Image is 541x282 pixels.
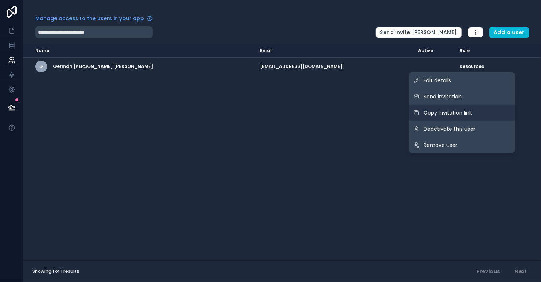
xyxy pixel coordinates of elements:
[23,44,255,58] th: Name
[409,121,515,137] a: Deactivate this user
[39,64,43,69] span: G
[414,44,455,58] th: Active
[409,88,515,105] button: Send invitation
[424,109,472,116] span: Copy invitation link
[455,44,513,58] th: Role
[424,93,462,100] span: Send invitation
[489,27,530,39] button: Add a user
[35,15,153,22] a: Manage access to the users in your app
[424,125,476,133] span: Deactivate this user
[23,44,541,261] div: scrollable content
[32,268,79,274] span: Showing 1 of 1 results
[424,77,451,84] span: Edit details
[460,64,484,69] span: Resources
[255,58,414,76] td: [EMAIL_ADDRESS][DOMAIN_NAME]
[375,27,462,39] button: Send invite [PERSON_NAME]
[409,105,515,121] button: Copy invitation link
[255,44,414,58] th: Email
[409,137,515,153] a: Remove user
[424,141,458,149] span: Remove user
[35,15,144,22] span: Manage access to the users in your app
[53,64,153,69] span: Germán [PERSON_NAME] [PERSON_NAME]
[409,72,515,88] a: Edit details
